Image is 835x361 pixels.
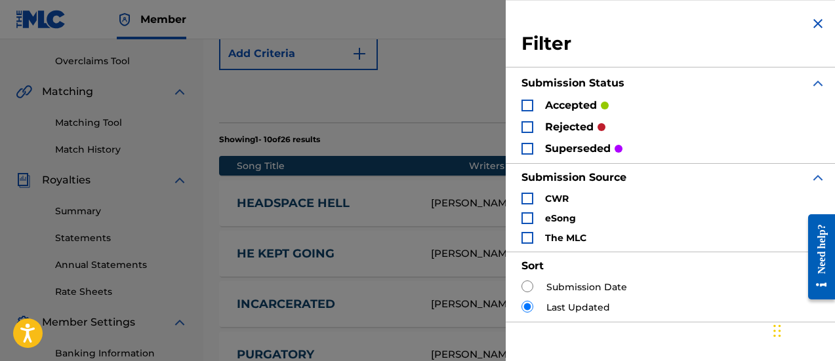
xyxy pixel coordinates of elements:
strong: Sort [521,259,544,272]
div: Song Title [237,159,469,173]
h3: Filter [521,32,826,56]
img: Member Settings [16,314,31,330]
img: 9d2ae6d4665cec9f34b9.svg [352,46,367,62]
img: close [810,16,826,31]
strong: The MLC [545,232,586,244]
a: Banking Information [55,347,188,360]
label: Last Updated [546,301,610,314]
img: Top Rightsholder [117,12,132,28]
a: Statements [55,231,188,245]
img: expand [172,172,188,188]
span: Member [140,12,186,27]
p: rejected [545,119,594,135]
img: expand [172,84,188,100]
div: [PERSON_NAME] [431,196,659,211]
span: Royalties [42,172,91,188]
iframe: Chat Widget [769,298,835,361]
strong: CWR [545,193,569,204]
p: Showing 1 - 10 of 26 results [219,134,320,145]
span: Matching [42,84,93,100]
a: Summary [55,204,188,218]
img: MLC Logo [16,10,66,29]
span: Member Settings [42,314,135,330]
div: [PERSON_NAME] [431,297,659,312]
strong: Submission Status [521,77,624,89]
a: HE KEPT GOING [237,246,413,261]
a: INCARCERATED [237,297,413,312]
label: Submission Date [546,280,627,294]
a: Matching Tool [55,116,188,130]
a: Annual Statements [55,258,188,272]
div: [PERSON_NAME] [431,246,659,261]
strong: Submission Source [521,171,626,183]
img: Matching [16,84,32,100]
a: HEADSPACE HELL [237,196,413,211]
strong: eSong [545,212,576,224]
p: superseded [545,141,611,157]
img: expand [810,75,826,91]
div: Drag [773,311,781,351]
iframe: Resource Center [798,204,835,309]
img: expand [810,170,826,185]
button: Add Criteria [219,37,378,70]
a: Rate Sheets [55,285,188,299]
img: expand [172,314,188,330]
p: accepted [545,98,597,113]
img: Royalties [16,172,31,188]
div: Writers [469,159,697,173]
a: Match History [55,143,188,157]
a: Overclaims Tool [55,54,188,68]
